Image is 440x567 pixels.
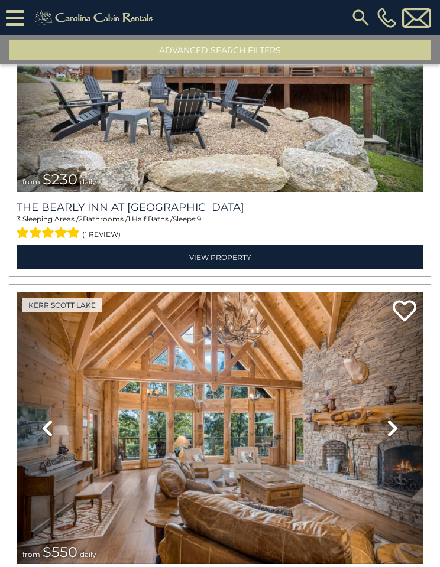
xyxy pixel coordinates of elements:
span: $550 [43,543,77,561]
h3: The Bearly Inn at Eagles Nest [17,201,423,214]
span: $230 [43,171,77,188]
span: 1 Half Baths / [128,214,173,223]
span: daily [80,550,96,559]
div: Sleeping Areas / Bathrooms / Sleeps: [17,214,423,242]
img: Khaki-logo.png [30,8,161,27]
img: thumbnail_163277924.jpeg [17,292,423,564]
a: Add to favorites [393,299,416,324]
a: View Property [17,245,423,269]
img: search-regular.svg [350,7,371,28]
span: 2 [79,214,83,223]
a: [PHONE_NUMBER] [374,8,399,28]
span: (1 review) [82,227,121,242]
span: from [22,177,40,186]
a: Kerr Scott Lake [22,298,102,312]
span: from [22,550,40,559]
span: 9 [197,214,201,223]
span: daily [80,177,96,186]
span: 3 [17,214,21,223]
a: The Bearly Inn at [GEOGRAPHIC_DATA] [17,201,423,214]
button: Advanced Search Filters [9,40,431,60]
